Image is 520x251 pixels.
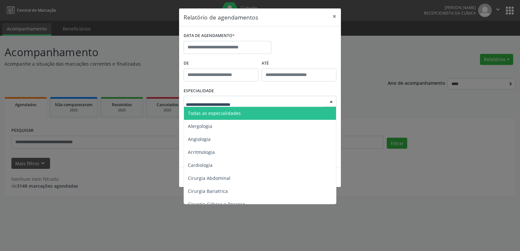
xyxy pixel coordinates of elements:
span: Angiologia [188,136,211,142]
span: Cardiologia [188,162,213,168]
label: ESPECIALIDADE [184,86,214,96]
span: Todas as especialidades [188,110,241,116]
span: Cirurgia Cabeça e Pescoço [188,201,245,207]
button: Close [328,8,341,24]
label: ATÉ [262,58,336,69]
label: De [184,58,258,69]
span: Cirurgia Bariatrica [188,188,228,194]
span: Cirurgia Abdominal [188,175,230,181]
h5: Relatório de agendamentos [184,13,258,21]
span: Alergologia [188,123,212,129]
label: DATA DE AGENDAMENTO [184,31,235,41]
span: Arritmologia [188,149,215,155]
